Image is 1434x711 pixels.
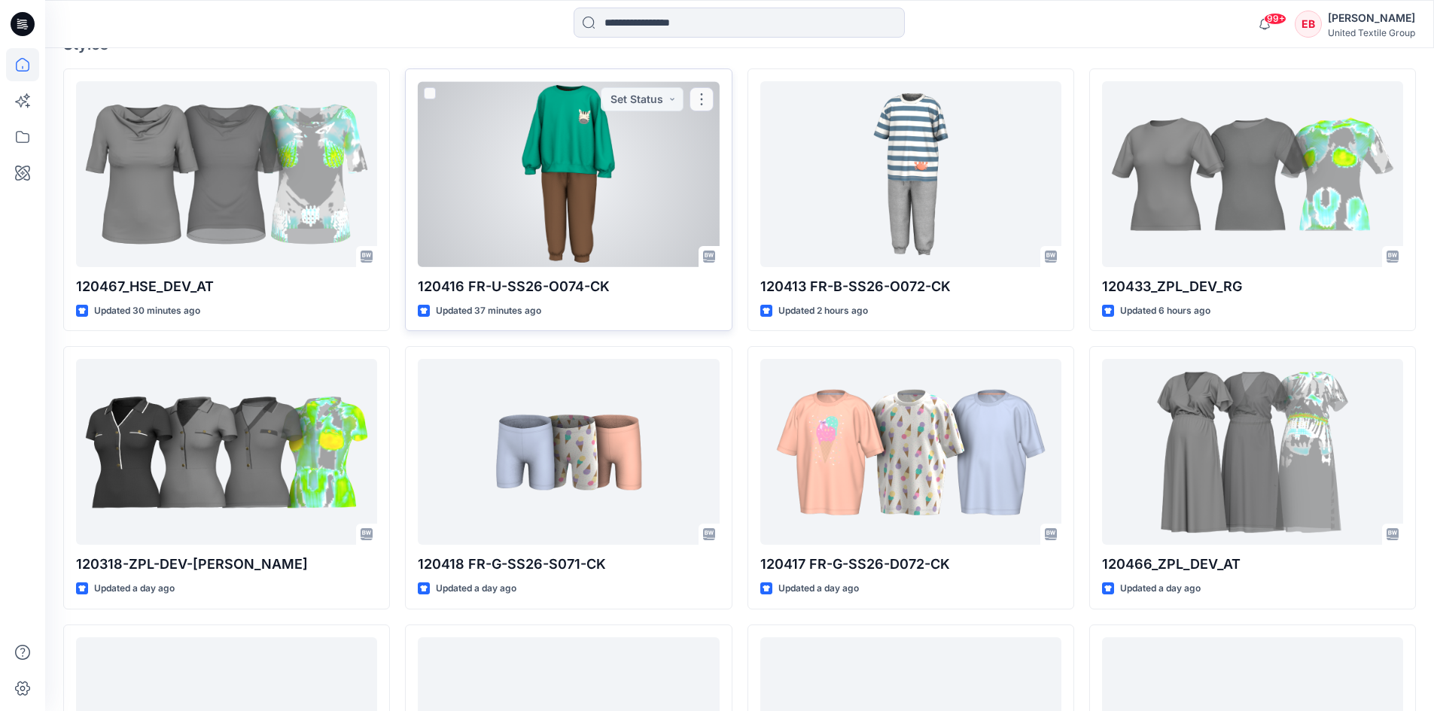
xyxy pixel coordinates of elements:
p: 120467_HSE_DEV_AT [76,276,377,297]
div: EB [1295,11,1322,38]
p: 120418 FR-G-SS26-S071-CK [418,554,719,575]
p: 120318-ZPL-DEV-[PERSON_NAME] [76,554,377,575]
p: 120413 FR-B-SS26-O072-CK [760,276,1061,297]
a: 120418 FR-G-SS26-S071-CK [418,359,719,545]
p: 120433_ZPL_DEV_RG [1102,276,1403,297]
p: Updated a day ago [94,581,175,597]
p: 120466_ZPL_DEV_AT [1102,554,1403,575]
p: Updated a day ago [778,581,859,597]
span: 99+ [1264,13,1286,25]
p: Updated 37 minutes ago [436,303,541,319]
a: 120466_ZPL_DEV_AT [1102,359,1403,545]
p: Updated a day ago [436,581,516,597]
a: 120433_ZPL_DEV_RG [1102,81,1403,267]
p: 120416 FR-U-SS26-O074-CK [418,276,719,297]
a: 120318-ZPL-DEV-BD-JB [76,359,377,545]
p: Updated 30 minutes ago [94,303,200,319]
a: 120417 FR-G-SS26-D072-CK [760,359,1061,545]
a: 120416 FR-U-SS26-O074-CK [418,81,719,267]
a: 120467_HSE_DEV_AT [76,81,377,267]
p: Updated a day ago [1120,581,1201,597]
p: Updated 2 hours ago [778,303,868,319]
a: 120413 FR-B-SS26-O072-CK [760,81,1061,267]
div: [PERSON_NAME] [1328,9,1415,27]
div: United Textile Group [1328,27,1415,38]
p: 120417 FR-G-SS26-D072-CK [760,554,1061,575]
p: Updated 6 hours ago [1120,303,1210,319]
